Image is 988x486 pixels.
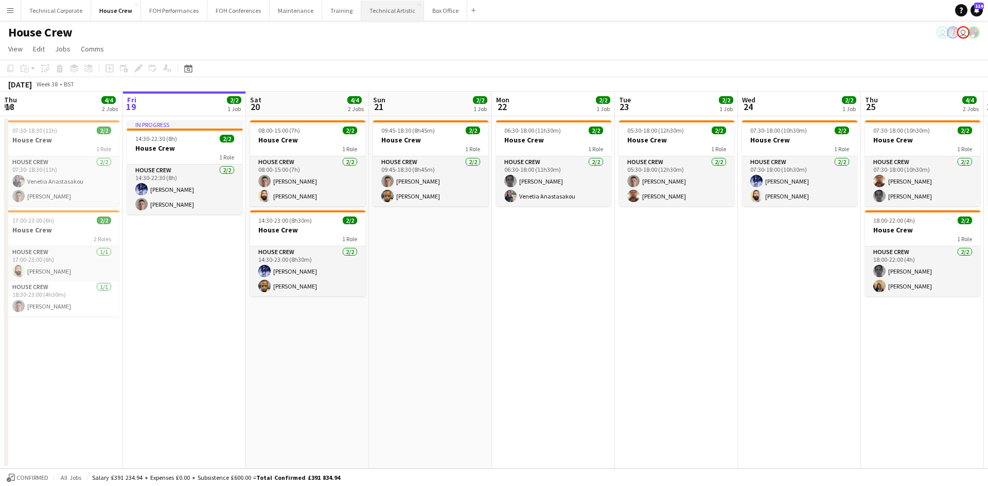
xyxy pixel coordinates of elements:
[96,145,111,153] span: 1 Role
[343,217,357,224] span: 2/2
[719,96,733,104] span: 2/2
[967,26,980,39] app-user-avatar: Zubair PERM Dhalla
[342,235,357,243] span: 1 Role
[974,3,984,9] span: 114
[958,217,972,224] span: 2/2
[59,474,83,481] span: All jobs
[322,1,361,21] button: Training
[496,120,611,206] app-job-card: 06:30-18:00 (11h30m)2/2House Crew1 RoleHouse Crew2/206:30-18:00 (11h30m)[PERSON_NAME]Venetia Anas...
[250,246,365,296] app-card-role: House Crew2/214:30-23:00 (8h30m)[PERSON_NAME][PERSON_NAME]
[842,96,856,104] span: 2/2
[12,217,54,224] span: 17:00-23:00 (6h)
[496,156,611,206] app-card-role: House Crew2/206:30-18:00 (11h30m)[PERSON_NAME]Venetia Anastasakou
[381,127,435,134] span: 09:45-18:30 (8h45m)
[619,120,734,206] div: 05:30-18:00 (12h30m)2/2House Crew1 RoleHouse Crew2/205:30-18:00 (12h30m)[PERSON_NAME][PERSON_NAME]
[250,156,365,206] app-card-role: House Crew2/208:00-15:00 (7h)[PERSON_NAME][PERSON_NAME]
[8,25,73,40] h1: House Crew
[373,120,488,206] app-job-card: 09:45-18:30 (8h45m)2/2House Crew1 RoleHouse Crew2/209:45-18:30 (8h45m)[PERSON_NAME][PERSON_NAME]
[33,44,45,53] span: Edit
[496,95,509,104] span: Mon
[742,120,857,206] app-job-card: 07:30-18:00 (10h30m)2/2House Crew1 RoleHouse Crew2/207:30-18:00 (10h30m)[PERSON_NAME][PERSON_NAME]
[29,42,49,56] a: Edit
[619,95,631,104] span: Tue
[4,281,119,316] app-card-role: House Crew1/118:30-23:00 (4h30m)[PERSON_NAME]
[842,105,856,113] div: 1 Job
[937,26,949,39] app-user-avatar: Liveforce Admin
[719,105,733,113] div: 1 Job
[865,225,980,235] h3: House Crew
[4,135,119,145] h3: House Crew
[957,235,972,243] span: 1 Role
[865,95,878,104] span: Thu
[102,105,118,113] div: 2 Jobs
[4,210,119,316] div: 17:00-23:00 (6h)2/2House Crew2 RolesHouse Crew1/117:00-23:00 (6h)[PERSON_NAME]House Crew1/118:30-...
[712,127,726,134] span: 2/2
[34,80,60,88] span: Week 38
[250,135,365,145] h3: House Crew
[873,217,915,224] span: 18:00-22:00 (4h)
[465,145,480,153] span: 1 Role
[865,120,980,206] div: 07:30-18:00 (10h30m)2/2House Crew1 RoleHouse Crew2/207:30-18:00 (10h30m)[PERSON_NAME][PERSON_NAME]
[55,44,70,53] span: Jobs
[962,96,977,104] span: 4/4
[347,96,362,104] span: 4/4
[589,127,603,134] span: 2/2
[127,95,136,104] span: Fri
[495,101,509,113] span: 22
[227,105,241,113] div: 1 Job
[740,101,755,113] span: 24
[258,217,312,224] span: 14:30-23:00 (8h30m)
[4,246,119,281] app-card-role: House Crew1/117:00-23:00 (6h)[PERSON_NAME]
[12,127,57,134] span: 07:30-18:30 (11h)
[207,1,270,21] button: FOH Conferences
[342,145,357,153] span: 1 Role
[865,210,980,296] div: 18:00-22:00 (4h)2/2House Crew1 RoleHouse Crew2/218:00-22:00 (4h)[PERSON_NAME][PERSON_NAME]
[250,120,365,206] app-job-card: 08:00-15:00 (7h)2/2House Crew1 RoleHouse Crew2/208:00-15:00 (7h)[PERSON_NAME][PERSON_NAME]
[5,472,50,483] button: Confirmed
[348,105,364,113] div: 2 Jobs
[8,79,32,89] div: [DATE]
[219,153,234,161] span: 1 Role
[4,120,119,206] div: 07:30-18:30 (11h)2/2House Crew1 RoleHouse Crew2/207:30-18:30 (11h)Venetia Anastasakou[PERSON_NAME]
[141,1,207,21] button: FOH Performances
[256,474,340,481] span: Total Confirmed £391 834.94
[504,127,561,134] span: 06:30-18:00 (11h30m)
[21,1,91,21] button: Technical Corporate
[835,127,849,134] span: 2/2
[3,101,17,113] span: 18
[873,127,930,134] span: 07:30-18:00 (10h30m)
[220,135,234,142] span: 2/2
[258,127,300,134] span: 08:00-15:00 (7h)
[865,135,980,145] h3: House Crew
[91,1,141,21] button: House Crew
[617,101,631,113] span: 23
[619,156,734,206] app-card-role: House Crew2/205:30-18:00 (12h30m)[PERSON_NAME][PERSON_NAME]
[373,135,488,145] h3: House Crew
[8,44,23,53] span: View
[16,474,48,481] span: Confirmed
[424,1,467,21] button: Box Office
[94,235,111,243] span: 2 Roles
[361,1,424,21] button: Technical Artistic
[865,246,980,296] app-card-role: House Crew2/218:00-22:00 (4h)[PERSON_NAME][PERSON_NAME]
[92,474,340,481] div: Salary £391 234.94 + Expenses £0.00 + Subsistence £600.00 =
[834,145,849,153] span: 1 Role
[127,120,242,129] div: In progress
[126,101,136,113] span: 19
[971,4,983,16] a: 114
[742,156,857,206] app-card-role: House Crew2/207:30-18:00 (10h30m)[PERSON_NAME][PERSON_NAME]
[4,42,27,56] a: View
[473,96,487,104] span: 2/2
[4,156,119,206] app-card-role: House Crew2/207:30-18:30 (11h)Venetia Anastasakou[PERSON_NAME]
[97,127,111,134] span: 2/2
[4,95,17,104] span: Thu
[742,95,755,104] span: Wed
[343,127,357,134] span: 2/2
[127,143,242,153] h3: House Crew
[127,165,242,214] app-card-role: House Crew2/214:30-22:30 (8h)[PERSON_NAME][PERSON_NAME]
[496,135,611,145] h3: House Crew
[250,210,365,296] div: 14:30-23:00 (8h30m)2/2House Crew1 RoleHouse Crew2/214:30-23:00 (8h30m)[PERSON_NAME][PERSON_NAME]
